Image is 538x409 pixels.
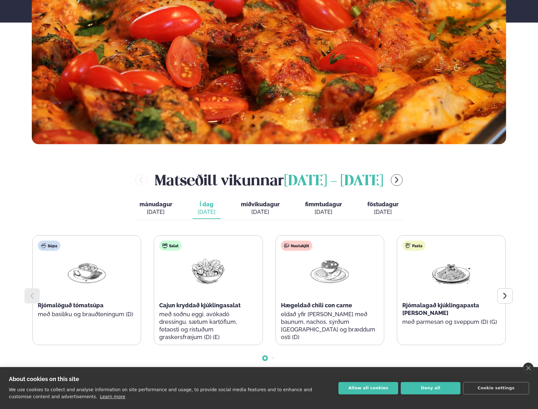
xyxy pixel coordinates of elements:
div: [DATE] [367,208,398,216]
p: með basilíku og brauðteningum (D) [38,310,136,318]
img: beef.svg [284,243,289,248]
button: menu-btn-left [135,174,147,186]
span: Hægeldað chili con carne [281,302,352,309]
button: Cookie settings [463,382,529,394]
span: Rjómalöguð tómatsúpa [38,302,104,309]
button: Í dag [DATE] [193,198,221,219]
span: Cajun kryddað kjúklingasalat [159,302,241,309]
p: með soðnu eggi, avókadó dressingu, sætum kartöflum, fetaosti og ristuðum graskersfræjum (D) (E) [159,310,257,341]
p: með parmesan og sveppum (D) (G) [402,318,500,326]
span: Í dag [198,201,215,208]
p: We use cookies to collect and analyse information on site performance and usage, to provide socia... [9,387,312,399]
div: Pasta [402,241,426,251]
img: Salad.png [188,256,228,285]
button: Allow all cookies [338,382,398,394]
div: [DATE] [198,208,215,216]
img: soup.svg [41,243,46,248]
img: salad.svg [162,243,167,248]
div: [DATE] [305,208,342,216]
div: [DATE] [241,208,280,216]
img: Spagetti.png [431,256,472,285]
h2: Matseðill vikunnar [155,170,383,190]
strong: About cookies on this site [9,376,79,382]
span: miðvikudagur [241,201,280,208]
span: Go to slide 2 [271,357,274,359]
button: föstudagur [DATE] [362,198,404,219]
p: eldað yfir [PERSON_NAME] með baunum, nachos, sýrðum [GEOGRAPHIC_DATA] og bræddum osti (D) [281,310,379,341]
span: fimmtudagur [305,201,342,208]
button: mánudagur [DATE] [134,198,177,219]
span: mánudagur [140,201,172,208]
button: Deny all [401,382,460,394]
div: [DATE] [140,208,172,216]
a: close [523,363,534,373]
div: Salat [159,241,182,251]
img: Soup.png [66,256,107,285]
button: menu-btn-right [391,174,403,186]
span: Rjómalagað kjúklingapasta [PERSON_NAME] [402,302,479,316]
span: föstudagur [367,201,398,208]
a: Learn more [100,394,125,399]
div: Nautakjöt [281,241,312,251]
span: Go to slide 1 [264,357,266,359]
button: miðvikudagur [DATE] [236,198,285,219]
span: [DATE] - [DATE] [284,174,383,188]
button: fimmtudagur [DATE] [300,198,347,219]
img: pasta.svg [405,243,411,248]
img: Curry-Rice-Naan.png [310,256,350,286]
div: Súpa [38,241,60,251]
